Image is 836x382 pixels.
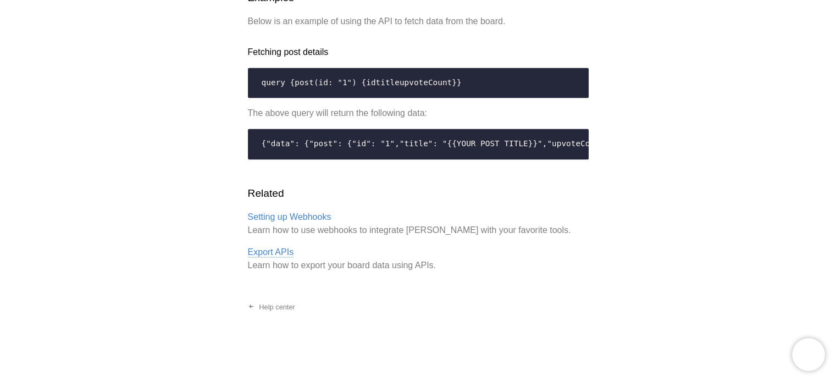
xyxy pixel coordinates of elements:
a: Export APIs [248,247,294,257]
p: Learn how to use webhooks to integrate [PERSON_NAME] with your favorite tools. [248,211,589,237]
a: Setting up Webhooks [248,212,331,222]
p: Below is an example of using the API to fetch data from the board. [248,15,589,28]
h2: Related [248,186,589,202]
a: Help center [239,298,304,316]
span: { [262,139,267,148]
iframe: Chatra live chat [792,338,825,371]
code: "data": { "post": { "id": "1", "title": "{{YOUR POST TITLE}}", "upvoteCount": 1 } } } [255,134,582,154]
p: The above query will return the following data: [248,107,589,120]
p: Learn how to export your board data using APIs. [248,246,589,272]
h3: Fetching post details [248,46,589,59]
span: query { [262,78,295,87]
code: post( id: "1" ) { id title upvoteCount } } [255,73,582,93]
